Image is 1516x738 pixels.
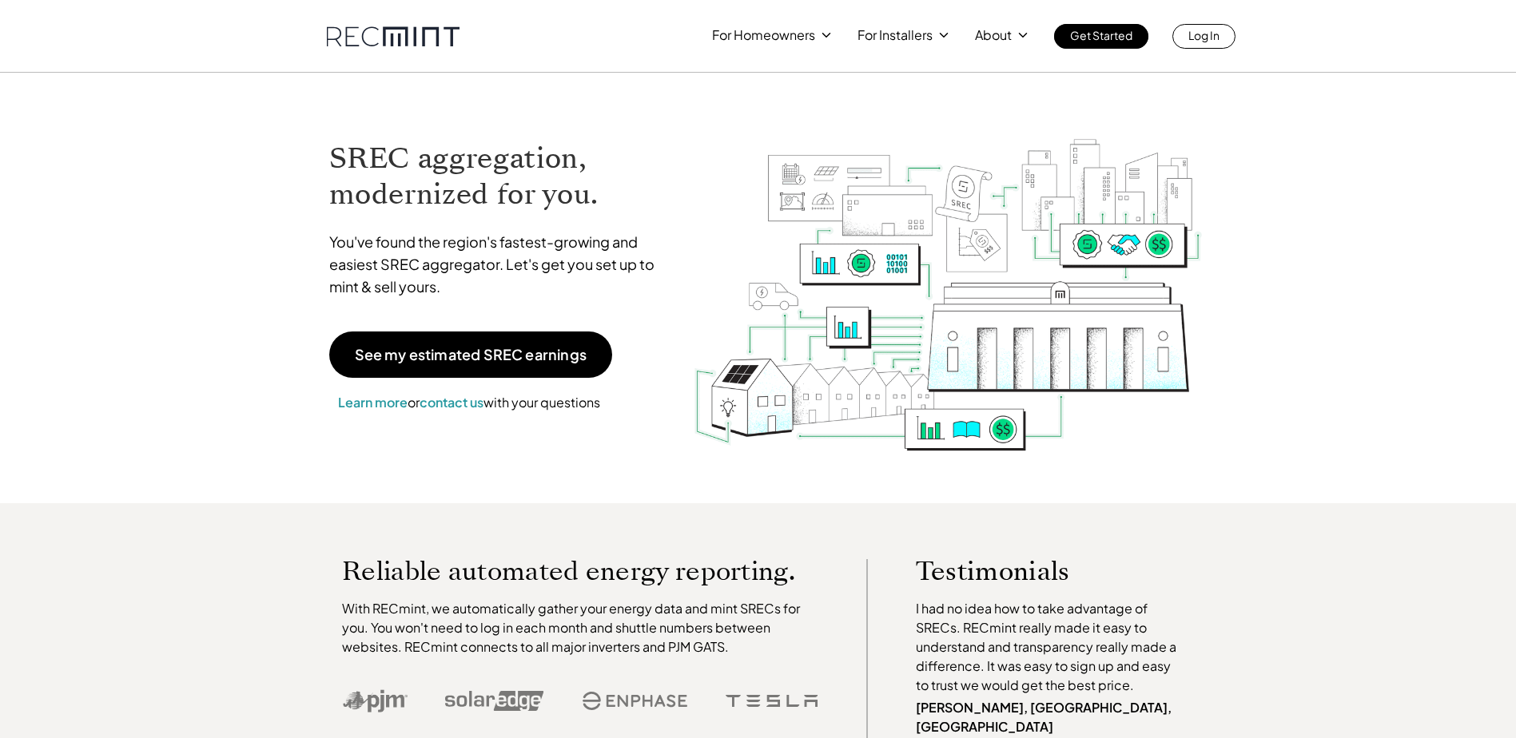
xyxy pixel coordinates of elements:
[329,392,609,413] p: or with your questions
[355,347,587,362] p: See my estimated SREC earnings
[916,599,1184,695] p: I had no idea how to take advantage of SRECs. RECmint really made it easy to understand and trans...
[1070,24,1132,46] p: Get Started
[329,231,670,298] p: You've found the region's fastest-growing and easiest SREC aggregator. Let's get you set up to mi...
[1054,24,1148,49] a: Get Started
[1188,24,1220,46] p: Log In
[916,698,1184,736] p: [PERSON_NAME], [GEOGRAPHIC_DATA], [GEOGRAPHIC_DATA]
[342,559,818,583] p: Reliable automated energy reporting.
[329,141,670,212] h1: SREC aggregation, modernized for you.
[1172,24,1235,49] a: Log In
[857,24,933,46] p: For Installers
[693,97,1203,455] img: RECmint value cycle
[342,599,818,657] p: With RECmint, we automatically gather your energy data and mint SRECs for you. You won't need to ...
[420,394,483,411] a: contact us
[916,559,1154,583] p: Testimonials
[329,331,612,378] a: See my estimated SREC earnings
[975,24,1012,46] p: About
[712,24,815,46] p: For Homeowners
[338,394,408,411] a: Learn more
